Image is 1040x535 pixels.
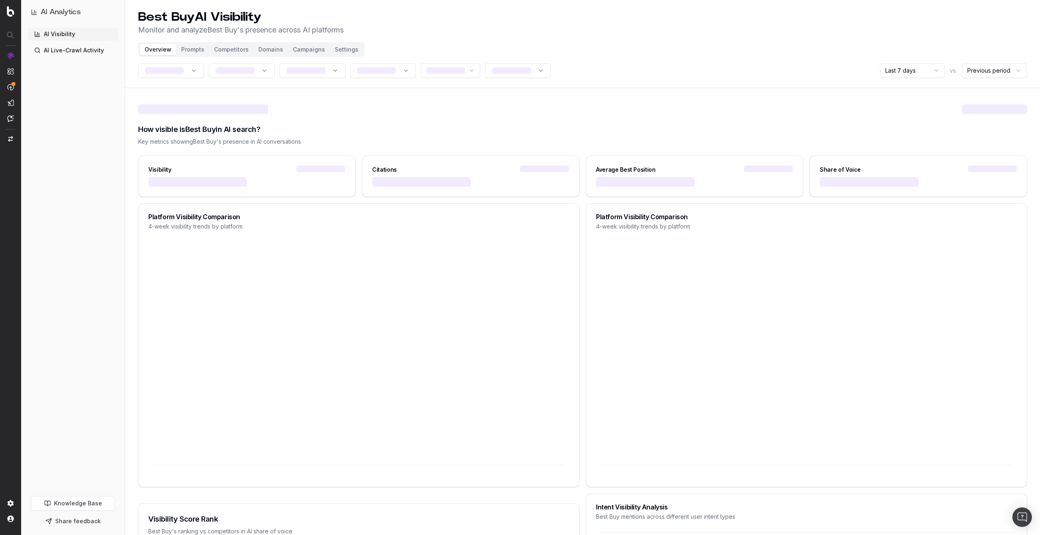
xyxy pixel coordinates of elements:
[820,166,861,174] div: Share of Voice
[7,84,14,91] img: Activation
[148,513,569,525] div: Visibility Score Rank
[8,136,13,142] img: Switch project
[31,496,115,511] a: Knowledge Base
[176,44,209,55] button: Prompts
[372,166,397,174] div: Citations
[41,6,81,18] h1: AI Analytics
[330,44,363,55] button: Settings
[148,222,569,231] div: 4-week visibility trends by platform
[288,44,330,55] button: Campaigns
[7,6,14,17] img: Botify logo
[7,500,14,507] img: Setting
[148,166,171,174] div: Visibility
[7,516,14,522] img: My account
[1012,507,1032,527] div: Open Intercom Messenger
[596,214,1017,220] div: Platform Visibility Comparison
[7,115,14,122] img: Assist
[596,504,1017,510] div: Intent Visibility Analysis
[138,124,1027,135] div: How visible is Best Buy in AI search?
[7,68,14,75] img: Intelligence
[596,166,656,174] div: Average Best Position
[28,44,118,57] a: AI Live-Crawl Activity
[253,44,288,55] button: Domains
[138,10,344,24] h1: Best Buy AI Visibility
[31,514,115,529] button: Share feedback
[28,28,118,41] a: AI Visibility
[138,138,1027,146] div: Key metrics showing Best Buy 's presence in AI conversations
[950,67,957,75] span: vs.
[596,513,1017,521] div: Best Buy mentions across different user intent types
[7,99,14,106] img: Studio
[138,24,344,36] p: Monitor and analyze Best Buy 's presence across AI platforms
[7,52,14,59] img: Analytics
[31,6,115,18] button: AI Analytics
[209,44,253,55] button: Competitors
[148,214,569,220] div: Platform Visibility Comparison
[140,44,176,55] button: Overview
[596,222,1017,231] div: 4-week visibility trends by platform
